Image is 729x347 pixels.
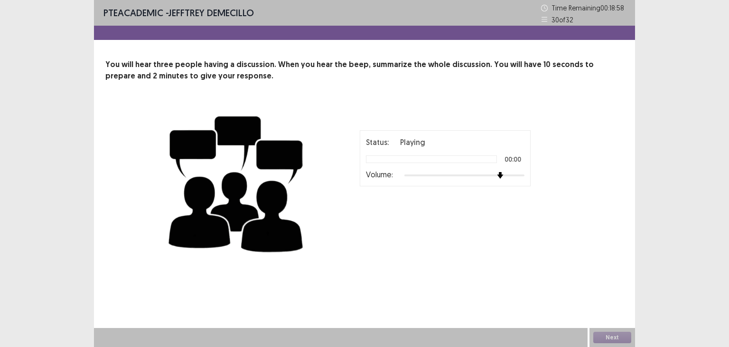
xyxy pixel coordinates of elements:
[497,172,504,179] img: arrow-thumb
[103,7,163,19] span: PTE academic
[105,59,624,82] p: You will hear three people having a discussion. When you hear the beep, summarize the whole discu...
[103,6,254,20] p: - JEFFTREY DEMECILLO
[551,15,573,25] p: 30 of 32
[165,105,308,260] img: group-discussion
[366,136,389,148] p: Status:
[400,136,425,148] p: Playing
[551,3,626,13] p: Time Remaining 00 : 18 : 58
[366,169,393,180] p: Volume:
[505,156,521,163] p: 00:00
